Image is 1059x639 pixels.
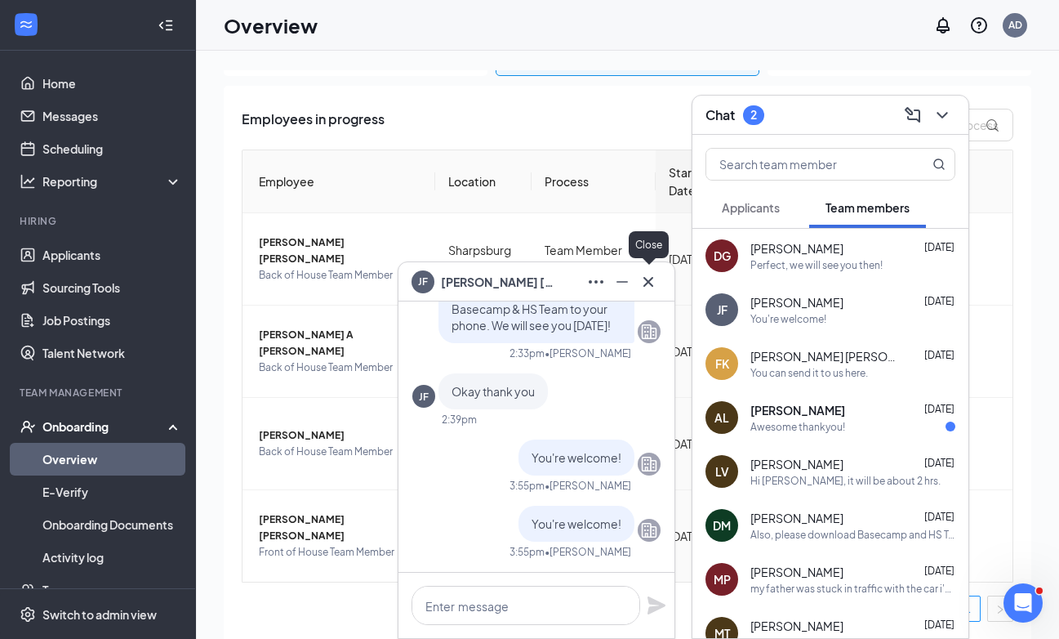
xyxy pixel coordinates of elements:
span: [PERSON_NAME] [750,240,843,257]
div: AL [714,409,729,426]
a: Job Postings [42,304,182,337]
div: 2:39pm [442,413,477,427]
svg: Cross [639,272,658,292]
span: [PERSON_NAME] [750,618,843,634]
div: Hiring [20,214,179,228]
span: right [995,605,1005,614]
span: [PERSON_NAME] [750,456,843,472]
button: right [987,596,1013,622]
span: [PERSON_NAME] [PERSON_NAME] [259,512,422,544]
div: Switch to admin view [42,606,157,623]
span: Back of House Team Member [259,444,422,460]
svg: ComposeMessage [903,105,923,125]
span: Back of House Team Member [259,267,422,284]
iframe: Intercom live chat [1003,583,1043,623]
span: Start Date [669,163,705,199]
td: Sharpsburg Pike [435,213,532,306]
svg: ChevronDown [932,105,952,125]
span: [PERSON_NAME] [259,427,422,444]
span: You're welcome! [532,516,621,531]
span: Team members [825,200,910,215]
input: Search team member [706,149,900,180]
a: E-Verify [42,476,182,508]
svg: Ellipses [586,272,606,292]
a: Onboarding Documents [42,508,182,541]
svg: MagnifyingGlass [932,158,946,171]
span: [PERSON_NAME] [PERSON_NAME] [441,273,555,291]
a: Activity log [42,541,182,574]
span: [DATE] [924,241,954,253]
div: 2:33pm [509,346,545,360]
a: Team [42,574,182,606]
span: [PERSON_NAME] A [PERSON_NAME] [259,327,422,360]
span: Front of House Team Member [259,544,422,561]
span: Back of House Team Member [259,360,422,376]
div: MP [714,571,731,588]
th: Process [532,150,656,213]
svg: QuestionInfo [969,16,989,35]
button: ComposeMessage [900,102,926,128]
span: Employees in progress [242,109,385,141]
a: Messages [42,100,182,132]
div: Also, please download Basecamp and HS Team to your phone in preparation for [DATE]. Have a [PERSO... [750,528,955,542]
svg: UserCheck [20,418,36,435]
div: LV [715,463,729,480]
div: You can send it to us here. [750,366,868,380]
span: • [PERSON_NAME] [545,545,631,559]
span: [PERSON_NAME] [750,294,843,311]
span: [DATE] [924,295,954,307]
span: [DATE] [924,511,954,523]
h3: Chat [705,106,735,124]
th: Employee [243,150,435,213]
button: ChevronDown [929,102,955,128]
a: Talent Network [42,337,182,369]
div: DM [713,517,731,534]
a: Sourcing Tools [42,271,182,304]
div: Awesome thankyou! [750,420,845,434]
div: my father was stuck in traffic with the car i'm currently otw i am so sorry for the late arrival [750,582,955,596]
div: 3:55pm [509,479,545,493]
span: [DATE] [924,565,954,577]
span: [PERSON_NAME] [750,402,845,418]
div: 3:55pm [509,545,545,559]
svg: Settings [20,606,36,623]
button: Minimize [609,269,635,295]
span: [PERSON_NAME] [750,564,843,580]
svg: Plane [647,596,666,615]
button: Ellipses [583,269,609,295]
th: Location [435,150,532,213]
span: [PERSON_NAME] [PERSON_NAME] [750,348,897,364]
span: [PERSON_NAME] [PERSON_NAME] [259,235,422,267]
svg: Analysis [20,173,36,190]
div: You're welcome! [750,312,826,326]
div: Onboarding [42,418,168,435]
h1: Overview [224,11,318,39]
div: Hi [PERSON_NAME], it will be about 2 hrs. [750,474,941,488]
span: [PERSON_NAME] [750,510,843,526]
svg: Notifications [933,16,953,35]
span: • [PERSON_NAME] [545,346,631,360]
svg: Company [639,521,659,540]
div: JF [419,390,429,404]
div: [DATE] [669,250,717,268]
div: Reporting [42,173,183,190]
svg: Company [639,454,659,474]
svg: Minimize [612,272,632,292]
span: Applicants [722,200,780,215]
div: Close [629,231,669,258]
li: Next Page [987,596,1013,622]
span: You're welcome! [532,450,621,465]
svg: Collapse [158,17,174,34]
div: 2 [750,108,757,122]
a: Applicants [42,239,182,271]
a: Overview [42,443,182,476]
button: Cross [635,269,661,295]
div: AD [1008,18,1022,32]
div: DG [714,248,731,264]
span: • [PERSON_NAME] [545,479,631,493]
svg: Company [639,322,659,342]
span: [DATE] [924,619,954,631]
span: Okay thank you [452,384,535,399]
a: Scheduling [42,132,182,165]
